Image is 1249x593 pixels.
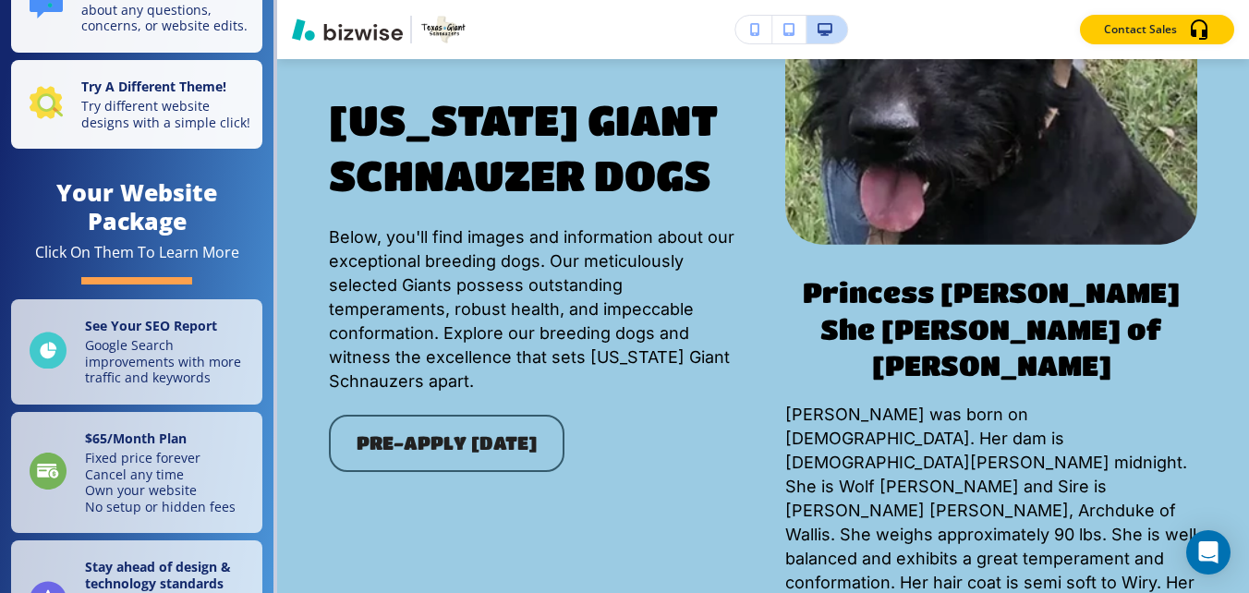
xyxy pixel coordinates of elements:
[292,18,403,41] img: Bizwise Logo
[1186,530,1231,575] div: Open Intercom Messenger
[11,299,262,405] a: See Your SEO ReportGoogle Search improvements with more traffic and keywords
[85,450,236,514] p: Fixed price forever Cancel any time Own your website No setup or hidden fees
[11,412,262,534] a: $65/Month PlanFixed price foreverCancel any timeOwn your websiteNo setup or hidden fees
[11,178,262,236] h4: Your Website Package
[81,98,251,130] p: Try different website designs with a simple click!
[329,227,739,390] span: Below, you'll find images and information about our exceptional breeding dogs. Our meticulously s...
[329,95,727,199] span: [US_STATE] Giant Schnauzer Dogs
[85,337,251,386] p: Google Search improvements with more traffic and keywords
[419,15,467,44] img: Your Logo
[85,558,231,592] strong: Stay ahead of design & technology standards
[81,78,226,95] strong: Try A Different Theme!
[35,243,239,262] div: Click On Them To Learn More
[329,415,564,472] button: Pre-Apply [DATE]
[85,430,187,447] strong: $ 65 /Month Plan
[1080,15,1234,44] button: Contact Sales
[11,60,262,150] button: Try A Different Theme!Try different website designs with a simple click!
[1104,21,1177,38] p: Contact Sales
[85,317,217,334] strong: See Your SEO Report
[803,276,1186,381] span: Princess [PERSON_NAME] She [PERSON_NAME] of [PERSON_NAME]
